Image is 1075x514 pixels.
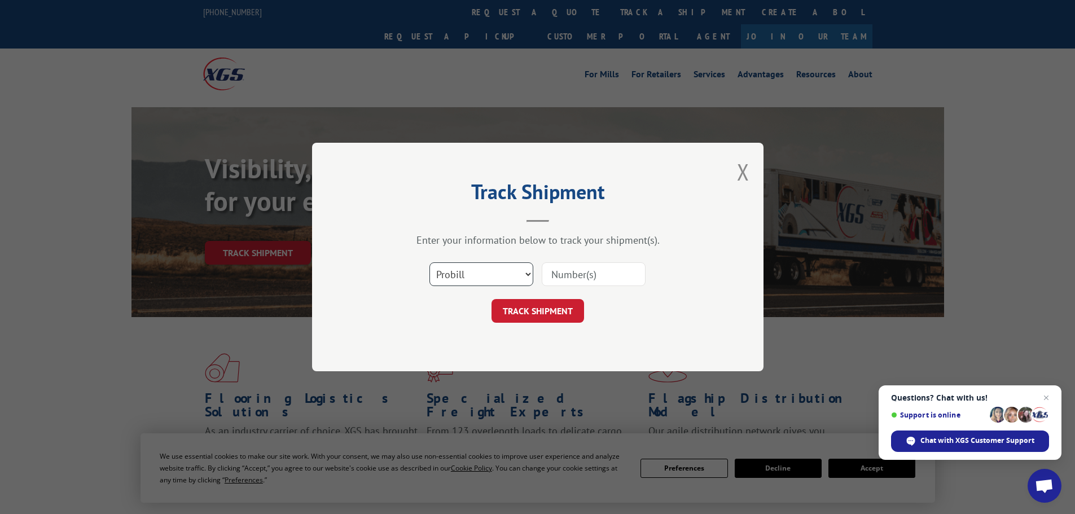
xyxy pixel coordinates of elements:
[542,262,646,286] input: Number(s)
[1028,469,1061,503] a: Open chat
[891,430,1049,452] span: Chat with XGS Customer Support
[891,393,1049,402] span: Questions? Chat with us!
[368,184,707,205] h2: Track Shipment
[368,234,707,247] div: Enter your information below to track your shipment(s).
[920,436,1034,446] span: Chat with XGS Customer Support
[891,411,986,419] span: Support is online
[737,157,749,187] button: Close modal
[492,299,584,323] button: TRACK SHIPMENT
